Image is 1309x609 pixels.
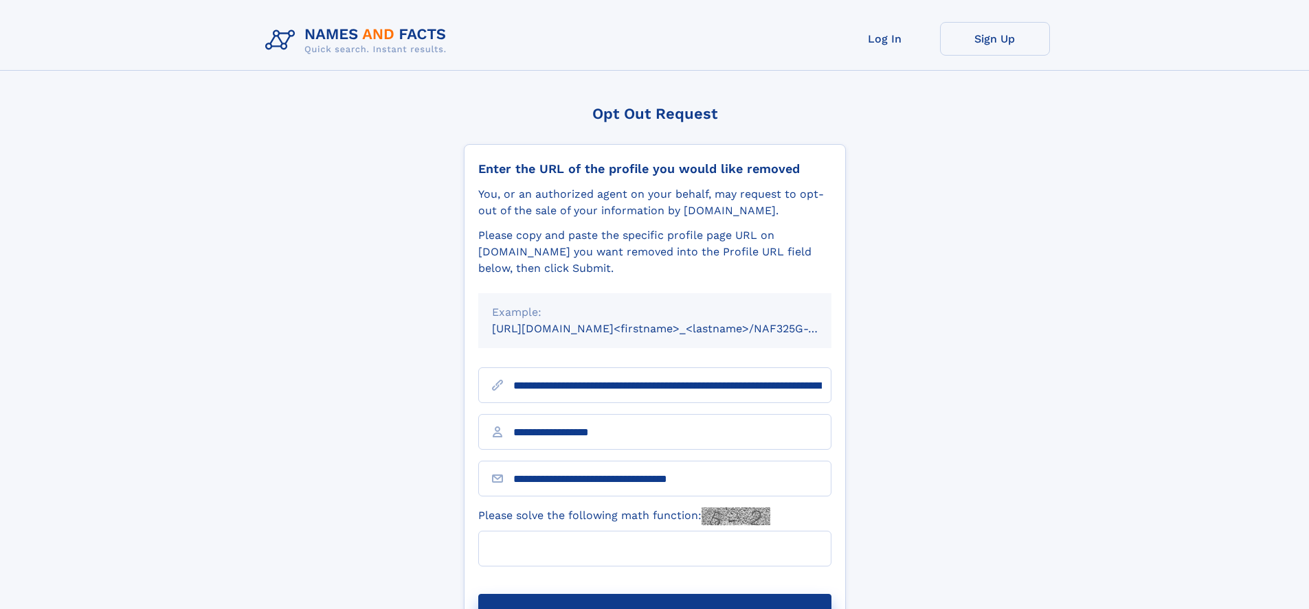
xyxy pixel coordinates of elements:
[464,105,846,122] div: Opt Out Request
[478,161,831,176] div: Enter the URL of the profile you would like removed
[478,507,770,525] label: Please solve the following math function:
[830,22,940,56] a: Log In
[940,22,1050,56] a: Sign Up
[478,186,831,219] div: You, or an authorized agent on your behalf, may request to opt-out of the sale of your informatio...
[492,304,818,321] div: Example:
[478,227,831,277] div: Please copy and paste the specific profile page URL on [DOMAIN_NAME] you want removed into the Pr...
[260,22,458,59] img: Logo Names and Facts
[492,322,858,335] small: [URL][DOMAIN_NAME]<firstname>_<lastname>/NAF325G-xxxxxxxx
